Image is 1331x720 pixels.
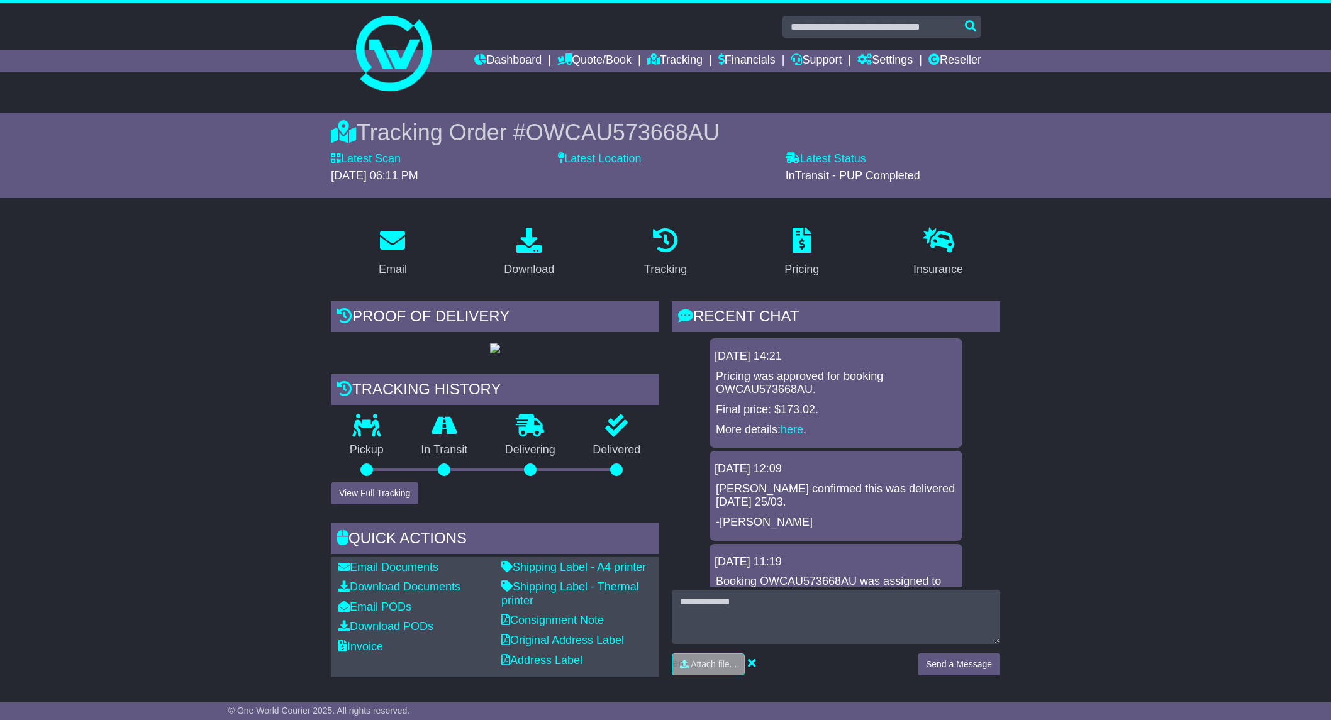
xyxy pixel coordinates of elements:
[403,443,487,457] p: In Transit
[718,50,776,72] a: Financials
[715,462,957,476] div: [DATE] 12:09
[338,580,460,593] a: Download Documents
[913,261,963,278] div: Insurance
[501,634,624,646] a: Original Address Label
[716,403,956,417] p: Final price: $173.02.
[644,261,687,278] div: Tracking
[379,261,407,278] div: Email
[558,152,641,166] label: Latest Location
[526,119,720,145] span: OWCAU573668AU
[716,370,956,397] p: Pricing was approved for booking OWCAU573668AU.
[486,443,574,457] p: Delivering
[331,152,401,166] label: Latest Scan
[331,443,403,457] p: Pickup
[636,223,695,282] a: Tracking
[786,169,920,182] span: InTransit - PUP Completed
[786,152,866,166] label: Latest Status
[776,223,827,282] a: Pricing
[672,301,1000,335] div: RECENT CHAT
[331,119,1000,146] div: Tracking Order #
[716,516,956,529] p: -[PERSON_NAME]
[504,261,554,278] div: Download
[338,561,438,573] a: Email Documents
[501,654,582,667] a: Address Label
[228,706,410,716] span: © One World Courier 2025. All rights reserved.
[338,640,383,653] a: Invoice
[338,601,411,613] a: Email PODs
[784,261,819,278] div: Pricing
[501,614,604,626] a: Consignment Note
[474,50,542,72] a: Dashboard
[716,482,956,509] p: [PERSON_NAME] confirmed this was delivered [DATE] 25/03.
[557,50,632,72] a: Quote/Book
[331,374,659,408] div: Tracking history
[647,50,703,72] a: Tracking
[918,653,1000,675] button: Send a Message
[501,561,646,573] a: Shipping Label - A4 printer
[338,620,433,633] a: Download PODs
[331,523,659,557] div: Quick Actions
[928,50,981,72] a: Reseller
[331,169,418,182] span: [DATE] 06:11 PM
[331,482,418,504] button: View Full Tracking
[574,443,660,457] p: Delivered
[781,423,803,436] a: here
[716,423,956,437] p: More details: .
[857,50,913,72] a: Settings
[715,555,957,569] div: [DATE] 11:19
[331,301,659,335] div: Proof of Delivery
[370,223,415,282] a: Email
[791,50,842,72] a: Support
[716,575,956,602] p: Booking OWCAU573668AU was assigned to Team1.
[905,223,971,282] a: Insurance
[501,580,639,607] a: Shipping Label - Thermal printer
[490,343,500,353] img: GetPodImage
[496,223,562,282] a: Download
[715,350,957,363] div: [DATE] 14:21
